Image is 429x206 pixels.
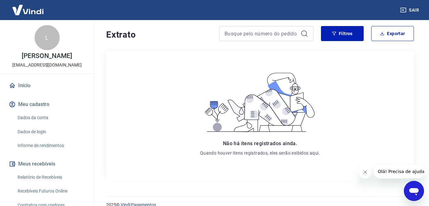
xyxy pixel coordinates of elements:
[35,25,60,50] div: L
[4,4,53,9] span: Olá! Precisa de ajuda?
[200,150,320,156] p: Quando houver itens registrados, eles serão exibidos aqui.
[8,0,48,19] img: Vindi
[15,125,86,138] a: Dados de login
[374,165,424,178] iframe: Mensagem da empresa
[225,29,298,38] input: Busque pelo número do pedido
[399,4,421,16] button: Sair
[8,157,86,171] button: Meus recebíveis
[223,140,297,146] span: Não há itens registrados ainda.
[359,166,372,178] iframe: Fechar mensagem
[321,26,364,41] button: Filtros
[15,171,86,184] a: Relatório de Recebíveis
[15,185,86,198] a: Recebíveis Futuros Online
[371,26,414,41] button: Exportar
[8,79,86,92] a: Início
[15,111,86,124] a: Dados da conta
[8,98,86,111] button: Meu cadastro
[15,139,86,152] a: Informe de rendimentos
[106,29,212,41] h4: Extrato
[404,181,424,201] iframe: Botão para abrir a janela de mensagens
[12,62,82,68] p: [EMAIL_ADDRESS][DOMAIN_NAME]
[22,53,72,59] p: [PERSON_NAME]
